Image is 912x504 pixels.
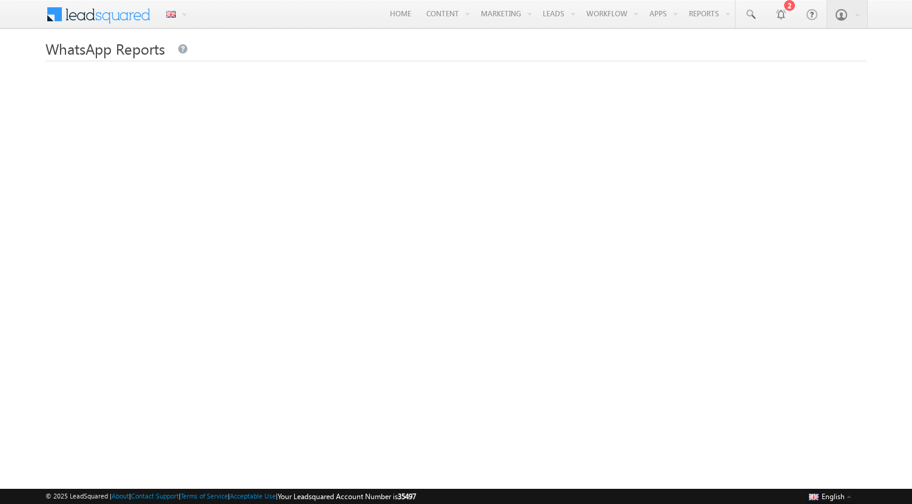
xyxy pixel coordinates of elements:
span: English [822,492,845,501]
button: English [806,489,854,503]
span: Your Leadsquared Account Number is [278,492,416,501]
a: Acceptable Use [230,492,276,500]
span: WhatsApp Reports [45,39,165,58]
span: © 2025 LeadSquared | | | | | [45,491,416,502]
a: Terms of Service [181,492,228,500]
a: Contact Support [131,492,179,500]
span: 35497 [398,492,416,501]
a: About [112,492,129,500]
